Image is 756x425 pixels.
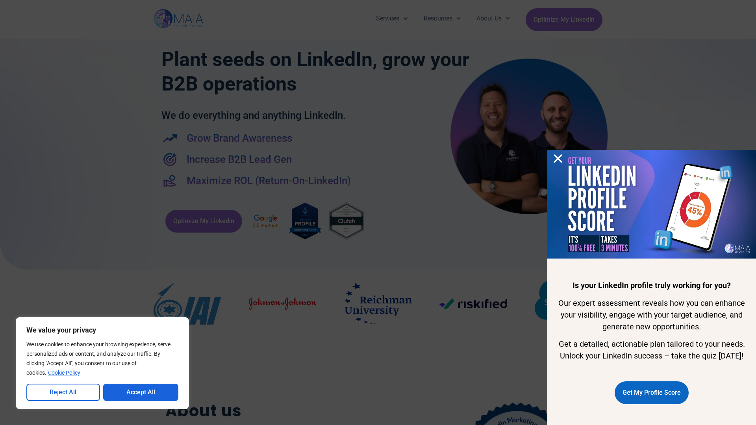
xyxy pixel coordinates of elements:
button: Accept All [103,384,179,401]
p: Get a detailed, actionable plan tailored to your needs. [558,338,746,362]
a: Close [552,153,564,164]
a: Get My Profile Score [615,381,689,404]
a: Cookie Policy [48,369,81,376]
p: We use cookies to enhance your browsing experience, serve personalized ads or content, and analyz... [26,340,178,377]
span: Unlock your LinkedIn success – take the quiz [DATE]! [560,351,743,360]
p: We value your privacy [26,325,178,335]
button: Reject All [26,384,100,401]
p: Our expert assessment reveals how you can enhance your visibility, engage with your target audien... [558,297,746,333]
div: We value your privacy [16,317,189,409]
span: Get My Profile Score [623,385,681,400]
b: Is your LinkedIn profile truly working for you? [573,281,731,290]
